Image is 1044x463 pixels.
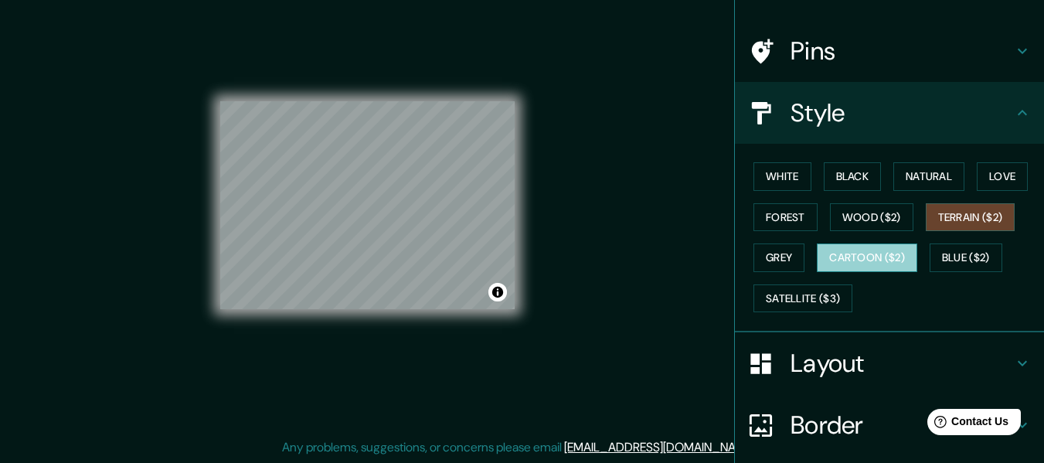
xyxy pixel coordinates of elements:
a: [EMAIL_ADDRESS][DOMAIN_NAME] [564,439,755,455]
button: Grey [753,243,804,272]
button: Black [824,162,882,191]
button: Cartoon ($2) [817,243,917,272]
h4: Border [791,410,1013,441]
button: Terrain ($2) [926,203,1015,232]
button: Wood ($2) [830,203,913,232]
div: Border [735,394,1044,456]
p: Any problems, suggestions, or concerns please email . [282,438,757,457]
button: Toggle attribution [488,283,507,301]
h4: Style [791,97,1013,128]
button: Blue ($2) [930,243,1002,272]
button: Forest [753,203,818,232]
button: Satellite ($3) [753,284,852,313]
h4: Pins [791,36,1013,66]
button: Natural [893,162,964,191]
button: Love [977,162,1028,191]
div: Layout [735,332,1044,394]
button: White [753,162,811,191]
canvas: Map [220,101,515,309]
h4: Layout [791,348,1013,379]
div: Pins [735,20,1044,82]
iframe: Help widget launcher [906,403,1027,446]
div: Style [735,82,1044,144]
